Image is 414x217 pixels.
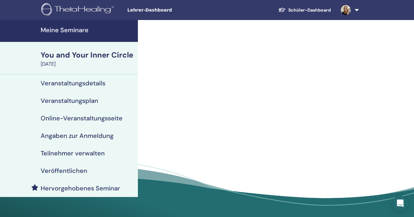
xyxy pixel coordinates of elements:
[41,50,134,60] div: You and Your Inner Circle
[41,184,120,192] h4: Hervorgehobenes Seminar
[273,4,336,16] a: Schüler-Dashboard
[41,132,114,139] h4: Angaben zur Anmeldung
[393,196,408,211] div: Open Intercom Messenger
[341,5,351,15] img: default.jpg
[278,7,286,13] img: graduation-cap-white.svg
[41,149,105,157] h4: Teilnehmer verwalten
[41,26,134,34] h4: Meine Seminare
[41,60,134,68] div: [DATE]
[41,167,87,174] h4: Veröffentlichen
[41,114,123,122] h4: Online-Veranstaltungsseite
[37,50,138,68] a: You and Your Inner Circle[DATE]
[41,79,105,87] h4: Veranstaltungsdetails
[41,97,98,104] h4: Veranstaltungsplan
[127,7,221,13] span: Lehrer-Dashboard
[41,3,116,17] img: logo.png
